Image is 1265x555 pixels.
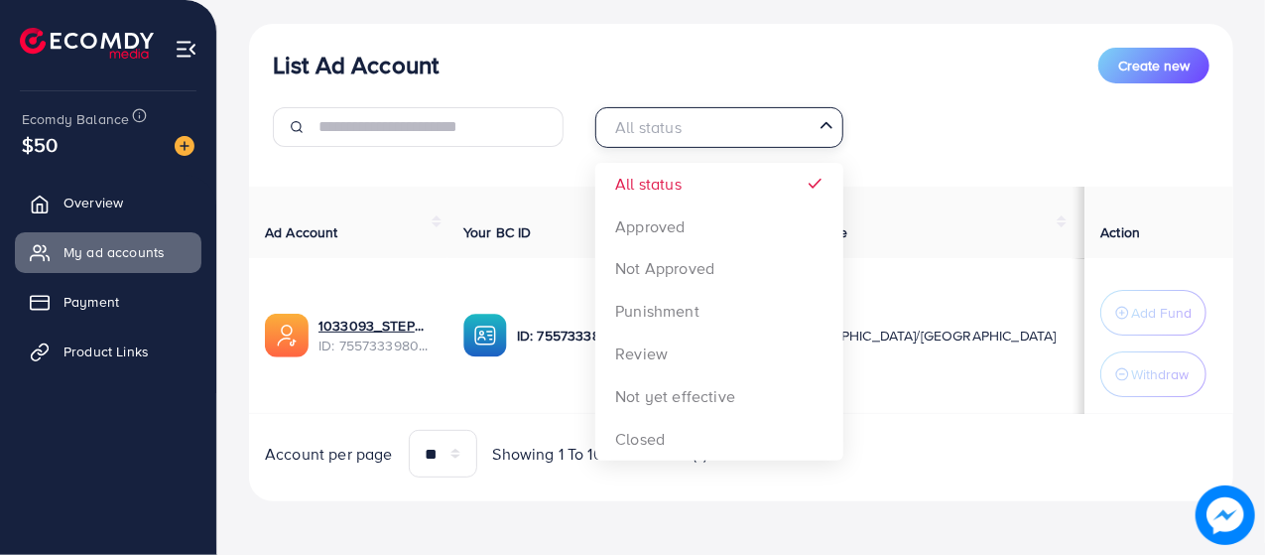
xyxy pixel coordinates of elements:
p: Withdraw [1131,362,1189,386]
button: Add Fund [1100,290,1206,336]
button: Create new [1098,48,1209,83]
p: Add Fund [1131,301,1192,325]
span: Product Links [63,342,149,361]
span: [GEOGRAPHIC_DATA]/[GEOGRAPHIC_DATA] [781,326,1057,346]
a: My ad accounts [15,232,201,272]
li: Review [595,333,843,375]
div: <span class='underline'>1033093_STEPS RIGHT_1759579062065</span></br>7557333980836544530 [318,316,432,356]
li: Not yet effective [595,375,843,418]
span: Showing 1 To 10 of 1 account(s) [493,443,708,466]
span: Create new [1118,56,1190,75]
img: logo [20,28,154,59]
input: Search for option [604,112,812,143]
span: Overview [63,193,123,212]
span: Ad Account [265,222,338,242]
span: Action [1100,222,1140,242]
span: $50 [22,130,58,159]
span: Ecomdy Balance [22,109,129,129]
li: Closed [595,418,843,461]
img: ic-ba-acc.ded83a64.svg [463,314,507,357]
li: Approved [595,206,843,248]
a: Product Links [15,332,201,371]
img: image [175,136,194,156]
li: Not Approved [595,247,843,290]
li: All status [595,163,843,206]
img: ic-ads-acc.e4c84228.svg [265,314,309,357]
span: My ad accounts [63,242,165,262]
img: menu [175,38,197,61]
div: Search for option [595,107,843,148]
p: ID: 7557333868135677968 [517,324,630,347]
span: ID: 7557333980836544530 [318,336,432,355]
span: Account per page [265,443,393,466]
h3: List Ad Account [273,51,439,79]
a: Overview [15,183,201,222]
a: 1033093_STEPS RIGHT_1759579062065 [318,316,432,336]
button: Withdraw [1100,351,1206,397]
a: Payment [15,282,201,322]
img: image [1201,490,1250,540]
span: Payment [63,292,119,312]
span: Your BC ID [463,222,532,242]
li: Punishment [595,290,843,333]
